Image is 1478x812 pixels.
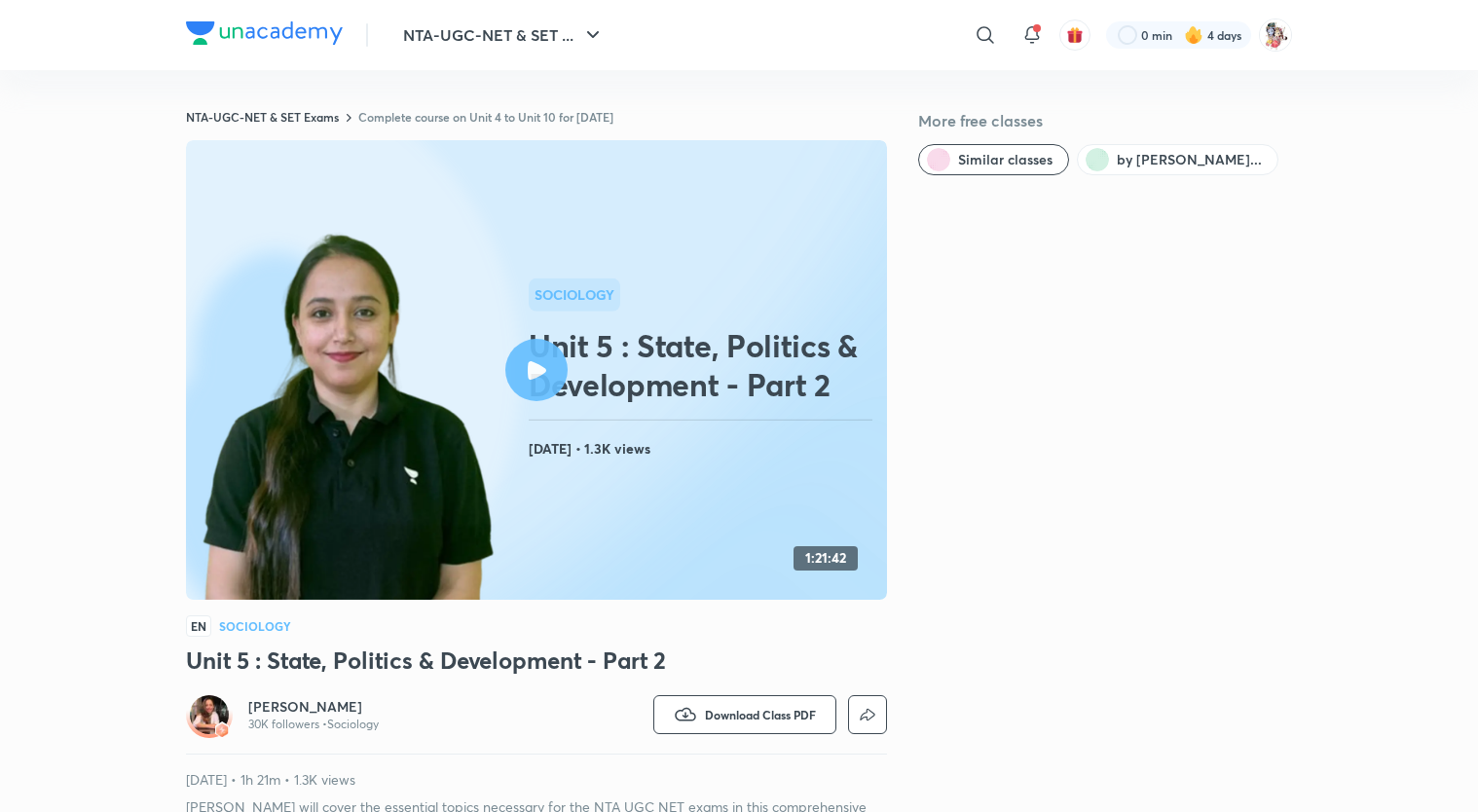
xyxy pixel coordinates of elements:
[186,109,339,125] a: NTA-UGC-NET & SET Exams
[529,326,879,404] h2: Unit 5 : State, Politics & Development - Part 2
[186,691,233,738] a: Avatarbadge
[391,16,616,55] button: NTA-UGC-NET & SET ...
[215,723,229,737] img: badge
[805,550,846,567] h4: 1:21:42
[190,695,229,734] img: Avatar
[186,615,211,637] span: EN
[1059,19,1090,51] button: avatar
[186,21,343,50] a: Company Logo
[358,109,613,125] a: Complete course on Unit 4 to Unit 10 for [DATE]
[219,620,290,632] h4: Sociology
[1066,26,1084,44] img: avatar
[1184,25,1203,45] img: streak
[1077,144,1278,175] button: by Antara Chakrabarty
[918,144,1069,175] button: Similar classes
[186,645,887,676] h3: Unit 5 : State, Politics & Development - Part 2
[186,770,887,790] p: [DATE] • 1h 21m • 1.3K views
[248,717,379,732] p: 30K followers • Sociology
[918,109,1292,132] h5: More free classes
[705,707,816,722] span: Download Class PDF
[958,150,1053,169] span: Similar classes
[248,697,379,717] a: [PERSON_NAME]
[1117,150,1262,169] span: by Antara Chakrabarty
[653,695,836,734] button: Download Class PDF
[1259,18,1292,52] img: Sneha Srivastava
[186,21,343,45] img: Company Logo
[529,436,879,461] h4: [DATE] • 1.3K views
